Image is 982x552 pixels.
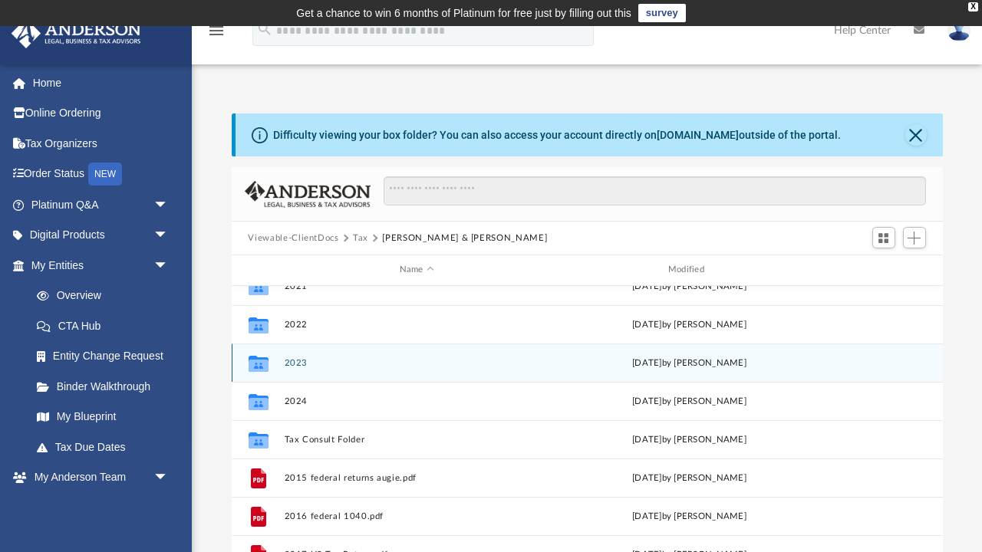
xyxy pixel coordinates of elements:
a: Overview [21,281,192,311]
span: arrow_drop_down [153,189,184,221]
div: [DATE] by [PERSON_NAME] [556,471,822,485]
a: Entity Change Request [21,341,192,372]
a: Order StatusNEW [11,159,192,190]
a: Tax Due Dates [21,432,192,462]
div: [DATE] by [PERSON_NAME] [556,317,822,331]
img: Anderson Advisors Platinum Portal [7,18,146,48]
a: [DOMAIN_NAME] [657,129,739,141]
a: Binder Walkthrough [21,371,192,402]
div: close [968,2,978,11]
div: Difficulty viewing your box folder? You can also access your account directly on outside of the p... [273,127,841,143]
button: 2016 federal 1040.pdf [284,511,549,521]
i: menu [207,21,226,40]
span: arrow_drop_down [153,220,184,251]
div: Get a chance to win 6 months of Platinum for free just by filling out this [296,4,631,22]
button: Viewable-ClientDocs [248,232,338,245]
a: My Anderson Teamarrow_drop_down [11,462,184,493]
a: CTA Hub [21,310,192,341]
span: arrow_drop_down [153,250,184,281]
div: [DATE] by [PERSON_NAME] [556,509,822,523]
a: survey [638,4,686,22]
a: Tax Organizers [11,128,192,159]
div: Name [283,263,549,277]
img: User Pic [947,19,970,41]
button: 2024 [284,396,549,406]
div: [DATE] by [PERSON_NAME] [556,432,822,446]
a: menu [207,29,226,40]
div: [DATE] by [PERSON_NAME] [556,356,822,370]
a: Home [11,67,192,98]
button: Switch to Grid View [872,227,895,248]
a: Digital Productsarrow_drop_down [11,220,192,251]
div: [DATE] by [PERSON_NAME] [556,394,822,408]
button: 2015 federal returns augie.pdf [284,473,549,483]
div: Modified [555,263,822,277]
button: Add [903,227,926,248]
button: Tax [353,232,368,245]
div: id [829,263,936,277]
a: My Anderson Team [21,492,176,523]
button: [PERSON_NAME] & [PERSON_NAME] [382,232,547,245]
div: id [238,263,276,277]
button: 2022 [284,320,549,330]
button: Close [905,124,927,146]
i: search [256,21,273,38]
a: Online Ordering [11,98,192,129]
div: [DATE] by [PERSON_NAME] [556,279,822,293]
a: My Entitiesarrow_drop_down [11,250,192,281]
a: My Blueprint [21,402,184,432]
div: NEW [88,163,122,186]
button: Tax Consult Folder [284,435,549,445]
span: arrow_drop_down [153,462,184,494]
button: 2023 [284,358,549,368]
a: Platinum Q&Aarrow_drop_down [11,189,192,220]
input: Search files and folders [384,176,925,205]
button: 2021 [284,281,549,291]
